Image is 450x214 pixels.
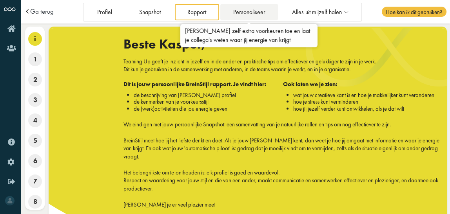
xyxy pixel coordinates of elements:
span: BreinStijl meet hoe jij het liefste denkt en doet. Als je jouw [PERSON_NAME] kent, dan weet je ho... [123,137,439,160]
li: de kenmerken van je voorkeursstijl [134,98,283,105]
span: 6 [28,154,42,168]
span: 5 [28,134,42,147]
div: Ook laten we je zien: [283,80,443,88]
li: de (werk)activiteiten die jou energie geven [134,105,283,112]
span: i [28,32,42,46]
span: 1 [28,52,42,66]
span: 7 [28,174,42,188]
span: 8 [28,195,42,209]
li: de beschrijving van [PERSON_NAME] profiel [134,92,283,99]
a: Personaliseer [220,4,278,20]
span: 4 [28,113,42,127]
li: wat jouw creatieve kant is en hoe je makkelijker kunt veranderen [293,92,443,99]
p: Teaming Up geeft je inzicht in jezelf en in de ander en praktische tips om effectiever en gelukki... [123,58,443,74]
span: Hoe kan ik dit gebruiken? [382,7,446,17]
p: Het belangrijkste om te onthouden is: elk profiel is goed en waardevol. Respect en waardering voo... [123,160,443,209]
a: Snapshot [126,4,173,20]
span: Alles uit mijzelf halen [292,9,342,16]
li: hoe je stress kunt verminderen [293,98,443,105]
a: Alles uit mijzelf halen [279,4,361,20]
div: Dit is jouw persoonlijke BreinStijl rapport. Je vindt hier: [123,80,283,88]
a: Profiel [84,4,125,20]
li: hoe jij jezelf verder kunt ontwikkelen, als je dat wilt [293,105,443,112]
a: Ga terug [30,8,54,15]
span: 2 [28,73,42,86]
a: Rapport [175,4,219,20]
span: 3 [28,93,42,107]
h1: Beste Kasper, [123,36,443,52]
